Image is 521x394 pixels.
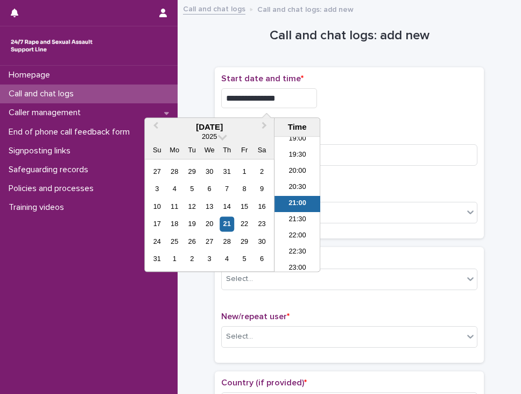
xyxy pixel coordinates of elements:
[237,182,252,196] div: Choose Friday, August 8th, 2025
[274,132,320,148] li: 19:00
[220,234,234,249] div: Choose Thursday, August 28th, 2025
[237,143,252,158] div: Fr
[255,252,269,266] div: Choose Saturday, September 6th, 2025
[4,165,97,175] p: Safeguarding records
[215,28,484,44] h1: Call and chat logs: add new
[274,196,320,213] li: 21:00
[202,164,217,179] div: Choose Wednesday, July 30th, 2025
[185,252,199,266] div: Choose Tuesday, September 2nd, 2025
[150,164,164,179] div: Choose Sunday, July 27th, 2025
[202,133,217,141] span: 2025
[185,143,199,158] div: Tu
[150,252,164,266] div: Choose Sunday, August 31st, 2025
[237,217,252,231] div: Choose Friday, August 22nd, 2025
[167,234,182,249] div: Choose Monday, August 25th, 2025
[220,182,234,196] div: Choose Thursday, August 7th, 2025
[202,217,217,231] div: Choose Wednesday, August 20th, 2025
[220,143,234,158] div: Th
[9,35,95,57] img: rhQMoQhaT3yELyF149Cw
[4,146,79,156] p: Signposting links
[202,234,217,249] div: Choose Wednesday, August 27th, 2025
[167,217,182,231] div: Choose Monday, August 18th, 2025
[237,199,252,214] div: Choose Friday, August 15th, 2025
[226,273,253,285] div: Select...
[4,70,59,80] p: Homepage
[150,217,164,231] div: Choose Sunday, August 17th, 2025
[4,108,89,118] p: Caller management
[274,245,320,261] li: 22:30
[185,217,199,231] div: Choose Tuesday, August 19th, 2025
[220,199,234,214] div: Choose Thursday, August 14th, 2025
[185,199,199,214] div: Choose Tuesday, August 12th, 2025
[202,143,217,158] div: We
[220,252,234,266] div: Choose Thursday, September 4th, 2025
[274,164,320,180] li: 20:00
[167,252,182,266] div: Choose Monday, September 1st, 2025
[146,119,163,136] button: Previous Month
[221,378,307,387] span: Country (if provided)
[220,164,234,179] div: Choose Thursday, July 31st, 2025
[4,184,102,194] p: Policies and processes
[202,199,217,214] div: Choose Wednesday, August 13th, 2025
[149,163,271,268] div: month 2025-08
[4,202,73,213] p: Training videos
[255,164,269,179] div: Choose Saturday, August 2nd, 2025
[255,234,269,249] div: Choose Saturday, August 30th, 2025
[221,312,290,321] span: New/repeat user
[167,182,182,196] div: Choose Monday, August 4th, 2025
[202,252,217,266] div: Choose Wednesday, September 3rd, 2025
[237,164,252,179] div: Choose Friday, August 1st, 2025
[185,182,199,196] div: Choose Tuesday, August 5th, 2025
[185,234,199,249] div: Choose Tuesday, August 26th, 2025
[150,143,164,158] div: Su
[150,199,164,214] div: Choose Sunday, August 10th, 2025
[221,74,304,83] span: Start date and time
[274,229,320,245] li: 22:00
[4,89,82,99] p: Call and chat logs
[185,164,199,179] div: Choose Tuesday, July 29th, 2025
[255,143,269,158] div: Sa
[237,234,252,249] div: Choose Friday, August 29th, 2025
[167,199,182,214] div: Choose Monday, August 11th, 2025
[4,127,138,137] p: End of phone call feedback form
[220,217,234,231] div: Choose Thursday, August 21st, 2025
[183,2,245,15] a: Call and chat logs
[226,331,253,342] div: Select...
[255,199,269,214] div: Choose Saturday, August 16th, 2025
[145,122,274,132] div: [DATE]
[274,261,320,277] li: 23:00
[255,217,269,231] div: Choose Saturday, August 23rd, 2025
[274,180,320,196] li: 20:30
[274,148,320,164] li: 19:30
[257,3,354,15] p: Call and chat logs: add new
[150,182,164,196] div: Choose Sunday, August 3rd, 2025
[167,164,182,179] div: Choose Monday, July 28th, 2025
[150,234,164,249] div: Choose Sunday, August 24th, 2025
[167,143,182,158] div: Mo
[237,252,252,266] div: Choose Friday, September 5th, 2025
[255,182,269,196] div: Choose Saturday, August 9th, 2025
[257,119,274,136] button: Next Month
[202,182,217,196] div: Choose Wednesday, August 6th, 2025
[274,213,320,229] li: 21:30
[277,122,317,132] div: Time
